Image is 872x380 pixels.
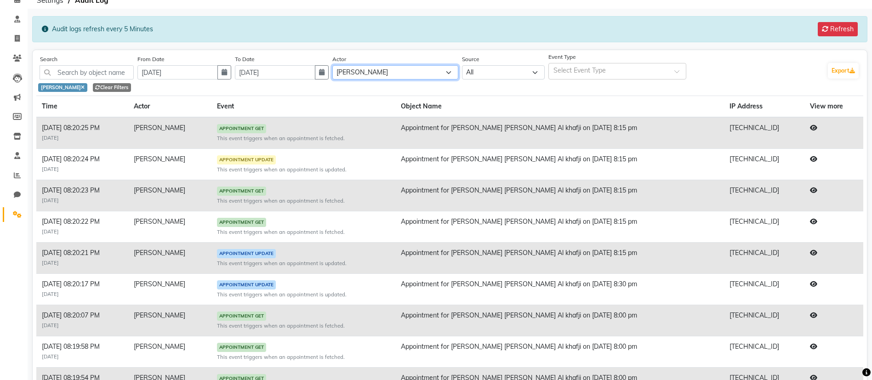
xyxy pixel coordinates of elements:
td: [TECHNICAL_ID] [724,117,804,149]
td: Appointment for [PERSON_NAME] [PERSON_NAME] Al khafji on [DATE] 8:15 pm [395,148,724,180]
label: Search [40,55,134,63]
td: Appointment for [PERSON_NAME] [PERSON_NAME] Al khafji on [DATE] 8:15 pm [395,211,724,242]
label: From Date [137,55,231,63]
label: Source [462,55,545,63]
label: Actor [332,55,458,63]
td: Appointment for [PERSON_NAME] [PERSON_NAME] Al khafji on [DATE] 8:30 pm [395,273,724,305]
td: [DATE] 08:19:58 PM [36,336,128,367]
small: [DATE] [42,322,59,329]
td: [PERSON_NAME] [128,273,211,305]
label: To Date [235,55,329,63]
span: APPOINTMENT GET [217,124,266,133]
td: [TECHNICAL_ID] [724,242,804,273]
div: Select Event Type [552,66,606,78]
td: [PERSON_NAME] [128,336,211,367]
small: [DATE] [42,197,59,204]
label: Event Type [548,53,823,61]
td: [TECHNICAL_ID] [724,273,804,305]
td: [PERSON_NAME] [128,180,211,211]
td: [DATE] 08:20:25 PM [36,117,128,149]
small: [DATE] [42,166,59,172]
th: Object Name [395,96,724,117]
small: This event triggers when an appointment is fetched. [217,135,345,142]
td: [PERSON_NAME] [128,242,211,273]
td: Appointment for [PERSON_NAME] [PERSON_NAME] Al khafji on [DATE] 8:00 pm [395,305,724,336]
small: This event triggers when an appointment is fetched. [217,229,345,235]
td: [DATE] 08:20:22 PM [36,211,128,242]
button: Export [828,63,859,79]
small: This event triggers when an appointment is fetched. [217,323,345,329]
td: [TECHNICAL_ID] [724,211,804,242]
th: Actor [128,96,211,117]
span: APPOINTMENT GET [217,187,266,196]
td: [TECHNICAL_ID] [724,336,804,367]
th: Time [36,96,128,117]
td: Appointment for [PERSON_NAME] [PERSON_NAME] Al khafji on [DATE] 8:15 pm [395,117,724,149]
span: APPOINTMENT GET [217,343,266,352]
span: APPOINTMENT GET [217,218,266,227]
th: IP Address [724,96,804,117]
td: [PERSON_NAME] [128,305,211,336]
td: [TECHNICAL_ID] [724,305,804,336]
td: [DATE] 08:20:24 PM [36,148,128,180]
div: Audit logs refresh every 5 Minutes [42,24,153,34]
small: This event triggers when an appointment is updated. [217,291,347,298]
small: [DATE] [42,260,59,266]
span: APPOINTMENT UPDATE [217,280,276,289]
td: [TECHNICAL_ID] [724,148,804,180]
small: [DATE] [42,291,59,297]
td: Appointment for [PERSON_NAME] [PERSON_NAME] Al khafji on [DATE] 8:00 pm [395,336,724,367]
td: Appointment for [PERSON_NAME] [PERSON_NAME] Al khafji on [DATE] 8:15 pm [395,180,724,211]
td: [PERSON_NAME] [128,117,211,149]
td: [DATE] 08:20:21 PM [36,242,128,273]
span: APPOINTMENT UPDATE [217,155,276,164]
td: [DATE] 08:20:17 PM [36,273,128,305]
td: [PERSON_NAME] [128,148,211,180]
div: Clear Filters [93,83,131,92]
td: [DATE] 08:20:23 PM [36,180,128,211]
small: [DATE] [42,353,59,360]
td: [TECHNICAL_ID] [724,180,804,211]
button: Refresh [818,22,858,36]
small: [DATE] [42,228,59,235]
th: Event [211,96,395,117]
td: Appointment for [PERSON_NAME] [PERSON_NAME] Al khafji on [DATE] 8:15 pm [395,242,724,273]
span: APPOINTMENT UPDATE [217,249,276,258]
th: View more [804,96,863,117]
td: [PERSON_NAME] [128,211,211,242]
small: [DATE] [42,135,59,141]
small: This event triggers when an appointment is fetched. [217,354,345,360]
small: This event triggers when an appointment is updated. [217,166,347,173]
small: This event triggers when an appointment is fetched. [217,198,345,204]
small: This event triggers when an appointment is updated. [217,260,347,267]
td: [DATE] 08:20:07 PM [36,305,128,336]
span: APPOINTMENT GET [217,312,266,321]
div: [PERSON_NAME] [38,83,87,92]
input: Search by object name [40,65,134,79]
